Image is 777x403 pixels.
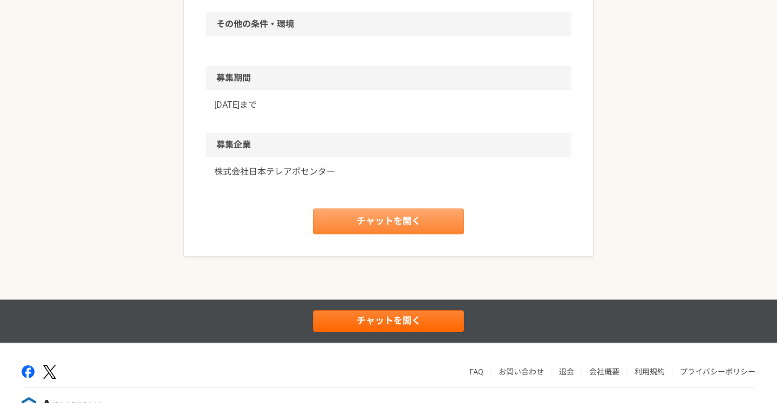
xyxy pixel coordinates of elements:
a: FAQ [469,367,483,376]
img: x-391a3a86.png [43,365,56,379]
a: 退会 [559,367,574,376]
h2: その他の条件・環境 [206,12,571,36]
a: 株式会社日本テレアポセンター [214,165,563,178]
a: お問い合わせ [499,367,544,376]
img: facebook-2adfd474.png [22,365,35,378]
a: プライバシーポリシー [680,367,755,376]
h2: 募集企業 [206,133,571,157]
a: 会社概要 [589,367,619,376]
a: 利用規約 [635,367,665,376]
a: チャットを開く [313,209,464,234]
p: [DATE]まで [214,99,563,112]
h2: 募集期間 [206,66,571,90]
a: チャットを開く [313,310,464,332]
